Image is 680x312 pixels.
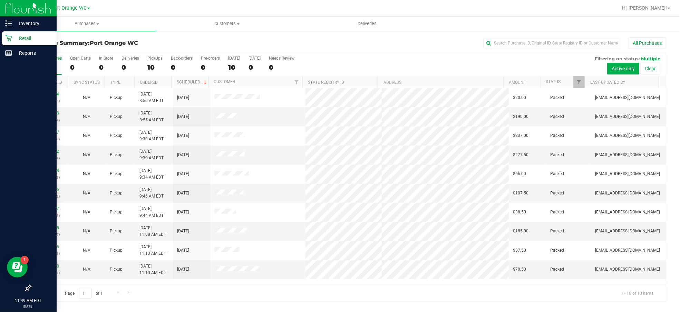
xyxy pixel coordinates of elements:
[83,171,91,177] button: N/A
[177,80,208,84] a: Scheduled
[550,209,564,215] span: Packed
[615,288,659,298] span: 1 - 10 of 10 items
[177,266,189,273] span: [DATE]
[550,228,564,234] span: Packed
[59,288,109,299] span: Page of 1
[83,191,91,195] span: Not Applicable
[83,209,91,215] button: N/A
[177,132,189,139] span: [DATE]
[249,56,261,61] div: [DATE]
[83,152,91,157] span: Not Applicable
[157,21,297,27] span: Customers
[110,132,123,139] span: Pickup
[139,263,166,276] span: [DATE] 11:10 AM EDT
[70,56,91,61] div: Open Carts
[70,63,91,71] div: 0
[177,171,189,177] span: [DATE]
[139,148,164,161] span: [DATE] 9:30 AM EDT
[228,63,240,71] div: 10
[3,298,54,304] p: 11:49 AM EDT
[595,56,640,61] span: Filtering on status:
[622,5,667,11] span: Hi, [PERSON_NAME]!
[5,35,12,42] inline-svg: Retail
[595,266,660,273] span: [EMAIL_ADDRESS][DOMAIN_NAME]
[110,152,123,158] span: Pickup
[139,225,166,238] span: [DATE] 11:08 AM EDT
[595,209,660,215] span: [EMAIL_ADDRESS][DOMAIN_NAME]
[513,247,526,254] span: $37.50
[595,132,660,139] span: [EMAIL_ADDRESS][DOMAIN_NAME]
[297,17,437,31] a: Deliveries
[83,190,91,197] button: N/A
[139,205,164,219] span: [DATE] 9:44 AM EDT
[147,63,163,71] div: 10
[90,40,138,46] span: Port Orange WC
[177,113,189,120] span: [DATE]
[110,94,123,101] span: Pickup
[177,152,189,158] span: [DATE]
[83,266,91,273] button: N/A
[83,113,91,120] button: N/A
[607,63,639,74] button: Active only
[550,113,564,120] span: Packed
[12,49,54,57] p: Reports
[5,20,12,27] inline-svg: Inventory
[147,56,163,61] div: PickUps
[83,152,91,158] button: N/A
[17,17,157,31] a: Purchases
[177,94,189,101] span: [DATE]
[177,190,189,197] span: [DATE]
[550,94,564,101] span: Packed
[12,19,54,28] p: Inventory
[641,56,660,61] span: Multiple
[79,288,91,299] input: 1
[5,50,12,57] inline-svg: Reports
[513,94,526,101] span: $20.00
[378,76,503,88] th: Address
[139,129,164,142] span: [DATE] 9:30 AM EDT
[513,171,526,177] span: $66.00
[139,244,166,257] span: [DATE] 11:13 AM EDT
[30,40,242,46] h3: Purchase Summary:
[595,247,660,254] span: [EMAIL_ADDRESS][DOMAIN_NAME]
[139,91,164,104] span: [DATE] 8:50 AM EDT
[83,248,91,253] span: Not Applicable
[83,171,91,176] span: Not Applicable
[177,209,189,215] span: [DATE]
[110,80,120,85] a: Type
[201,63,220,71] div: 0
[171,56,193,61] div: Back-orders
[20,256,29,264] iframe: Resource center unread badge
[550,152,564,158] span: Packed
[513,152,528,158] span: $277.50
[201,56,220,61] div: Pre-orders
[269,63,294,71] div: 0
[83,95,91,100] span: Not Applicable
[513,266,526,273] span: $70.50
[83,247,91,254] button: N/A
[595,171,660,177] span: [EMAIL_ADDRESS][DOMAIN_NAME]
[595,152,660,158] span: [EMAIL_ADDRESS][DOMAIN_NAME]
[139,110,164,123] span: [DATE] 8:55 AM EDT
[51,5,87,11] span: Port Orange WC
[595,94,660,101] span: [EMAIL_ADDRESS][DOMAIN_NAME]
[573,76,585,88] a: Filter
[74,80,100,85] a: Sync Status
[595,228,660,234] span: [EMAIL_ADDRESS][DOMAIN_NAME]
[157,17,297,31] a: Customers
[99,56,113,61] div: In Store
[139,168,164,181] span: [DATE] 9:34 AM EDT
[140,80,158,85] a: Ordered
[595,113,660,120] span: [EMAIL_ADDRESS][DOMAIN_NAME]
[214,79,235,84] a: Customer
[269,56,294,61] div: Needs Review
[99,63,113,71] div: 0
[83,267,91,272] span: Not Applicable
[110,247,123,254] span: Pickup
[509,80,526,85] a: Amount
[550,247,564,254] span: Packed
[122,56,139,61] div: Deliveries
[513,228,528,234] span: $185.00
[228,56,240,61] div: [DATE]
